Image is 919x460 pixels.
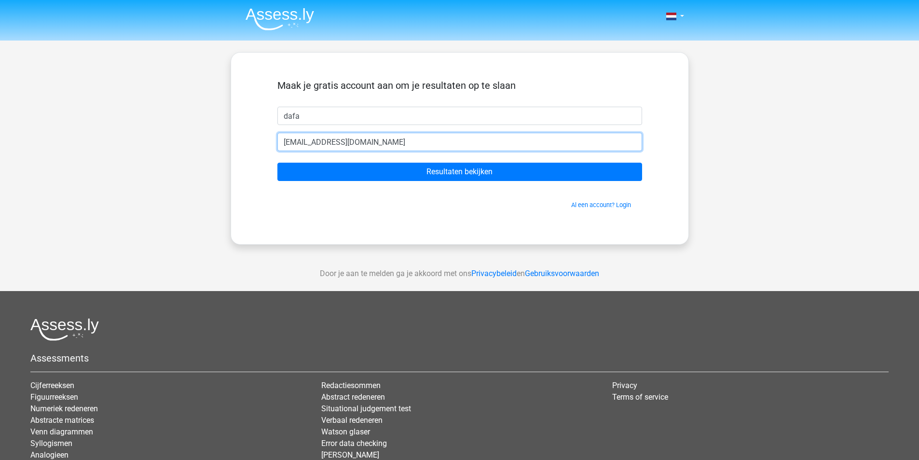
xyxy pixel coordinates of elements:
img: Assessly [246,8,314,30]
a: Verbaal redeneren [321,416,383,425]
a: Analogieen [30,450,69,460]
a: Watson glaser [321,427,370,436]
a: [PERSON_NAME] [321,450,379,460]
a: Error data checking [321,439,387,448]
a: Terms of service [612,392,668,402]
a: Numeriek redeneren [30,404,98,413]
a: Gebruiksvoorwaarden [525,269,599,278]
input: Resultaten bekijken [277,163,642,181]
a: Venn diagrammen [30,427,93,436]
a: Al een account? Login [571,201,631,209]
h5: Assessments [30,352,889,364]
h5: Maak je gratis account aan om je resultaten op te slaan [277,80,642,91]
a: Privacybeleid [471,269,517,278]
a: Syllogismen [30,439,72,448]
a: Cijferreeksen [30,381,74,390]
a: Redactiesommen [321,381,381,390]
a: Privacy [612,381,637,390]
input: Voornaam [277,107,642,125]
a: Abstracte matrices [30,416,94,425]
input: Email [277,133,642,151]
a: Situational judgement test [321,404,411,413]
a: Abstract redeneren [321,392,385,402]
img: Assessly logo [30,318,99,341]
a: Figuurreeksen [30,392,78,402]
